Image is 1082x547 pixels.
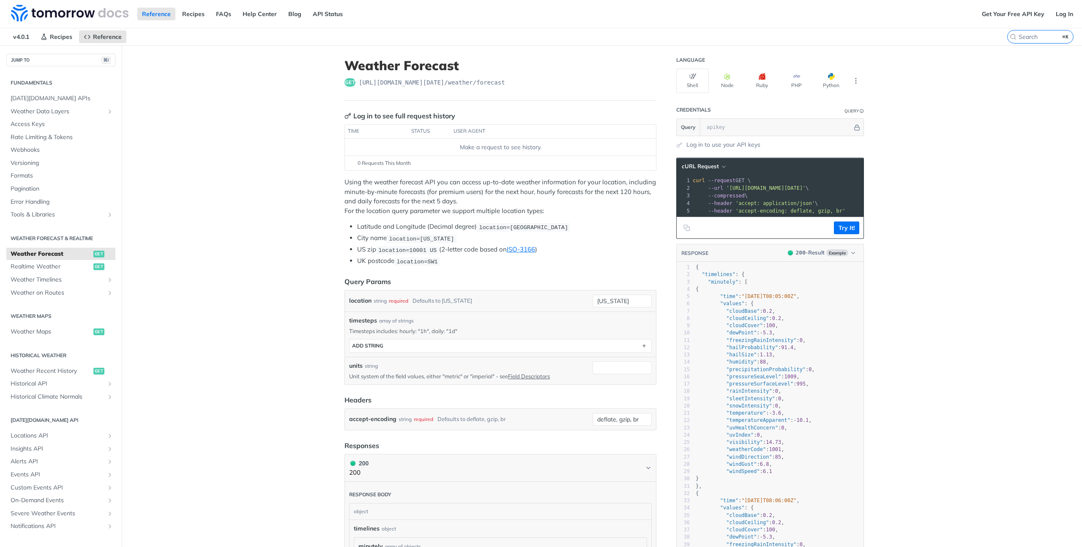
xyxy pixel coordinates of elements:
[676,107,711,113] div: Credentials
[11,380,104,388] span: Historical API
[93,251,104,257] span: get
[357,256,656,266] li: UK postcode
[6,377,115,390] a: Historical APIShow subpages for Historical API
[686,140,760,149] a: Log in to use your API keys
[708,185,723,191] span: --url
[696,323,778,328] span: : ,
[6,79,115,87] h2: Fundamentals
[11,457,104,466] span: Alerts API
[374,295,387,307] div: string
[696,374,800,380] span: : ,
[389,235,454,242] span: location=[US_STATE]
[726,315,769,321] span: "cloudCeiling"
[350,339,651,352] button: ADD string
[784,374,797,380] span: 1009
[726,403,772,409] span: "snowIntensity"
[696,403,781,409] span: : ,
[11,393,104,401] span: Historical Climate Normals
[696,359,769,365] span: : ,
[720,293,738,299] span: "time"
[8,30,34,43] span: v4.0.1
[676,68,709,93] button: Shell
[344,112,351,119] svg: Key
[11,120,113,129] span: Access Keys
[11,94,113,103] span: [DATE][DOMAIN_NAME] APIs
[6,481,115,494] a: Custom Events APIShow subpages for Custom Events API
[349,372,589,380] p: Unit system of the field values, either "metric" or "imperial" - see
[708,208,732,214] span: --header
[11,470,104,479] span: Events API
[677,207,691,215] div: 5
[379,317,414,325] div: array of strings
[796,249,825,257] div: - Result
[677,432,690,439] div: 24
[349,361,363,370] label: units
[11,496,104,505] span: On-Demand Events
[708,279,738,285] span: "minutely"
[479,224,568,230] span: location=[GEOGRAPHIC_DATA]
[11,146,113,154] span: Webhooks
[349,295,372,307] label: location
[800,337,803,343] span: 0
[681,123,696,131] span: Query
[726,396,775,402] span: "sleetIntensity"
[757,432,760,438] span: 0
[726,454,772,460] span: "windDirection"
[11,198,113,206] span: Error Handling
[308,8,347,20] a: API Status
[775,454,781,460] span: 85
[6,235,115,242] h2: Weather Forecast & realtime
[344,58,656,73] h1: Weather Forecast
[677,264,690,271] div: 1
[677,286,690,293] div: 4
[741,293,796,299] span: "[DATE]T08:05:00Z"
[107,497,113,504] button: Show subpages for On-Demand Events
[6,468,115,481] a: Events APIShow subpages for Events API
[11,211,104,219] span: Tools & Libraries
[11,522,104,531] span: Notifications API
[344,276,391,287] div: Query Params
[781,345,793,350] span: 91.4
[693,200,818,206] span: \
[389,295,408,307] div: required
[696,483,702,489] span: },
[677,402,690,410] div: 20
[726,417,790,423] span: "temperatureApparent"
[746,68,778,93] button: Ruby
[677,322,690,329] div: 9
[349,459,369,468] div: 200
[6,144,115,156] a: Webhooks
[107,432,113,439] button: Show subpages for Locations API
[693,178,705,183] span: curl
[1010,33,1016,40] svg: Search
[677,417,690,424] div: 22
[50,33,72,41] span: Recipes
[378,247,437,253] span: location=10001 US
[676,57,705,63] div: Language
[11,289,104,297] span: Weather on Routes
[696,366,815,372] span: : ,
[1060,33,1071,41] kbd: ⌘K
[6,391,115,403] a: Historical Climate NormalsShow subpages for Historical Climate Normals
[702,119,852,136] input: apikey
[437,413,506,425] div: Defaults to deflate, gzip, br
[726,468,760,474] span: "windSpeed"
[6,507,115,520] a: Severe Weather EventsShow subpages for Severe Weather Events
[6,170,115,182] a: Formats
[784,249,859,257] button: 200200-ResultExample
[760,461,769,467] span: 6.8
[414,413,433,425] div: required
[696,337,806,343] span: : ,
[766,323,775,328] span: 100
[6,157,115,170] a: Versioning
[107,510,113,517] button: Show subpages for Severe Weather Events
[775,403,778,409] span: 0
[677,344,690,351] div: 12
[349,413,396,425] label: accept-encoding
[1051,8,1078,20] a: Log In
[6,248,115,260] a: Weather Forecastget
[682,163,719,170] span: cURL Request
[677,366,690,373] div: 15
[726,432,754,438] span: "uvIndex"
[796,249,806,256] span: 200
